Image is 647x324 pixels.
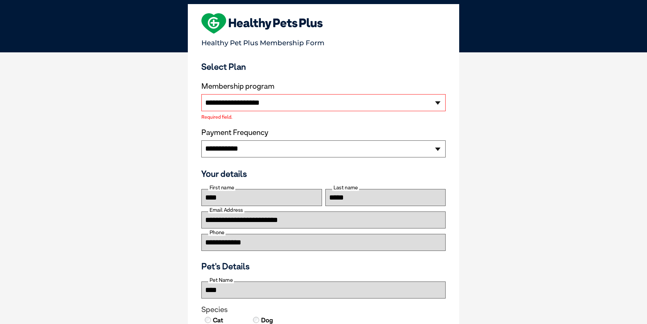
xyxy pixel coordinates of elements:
legend: Species [201,305,446,314]
label: Email Address [208,207,244,213]
label: Membership program [201,82,446,91]
h3: Your details [201,169,446,179]
img: heart-shape-hpp-logo-large.png [201,13,323,34]
label: First name [208,185,235,191]
label: Payment Frequency [201,128,268,137]
h3: Select Plan [201,62,446,72]
label: Phone [208,229,226,236]
label: Required field. [201,115,446,119]
h3: Pet's Details [199,261,448,271]
label: Last name [332,185,359,191]
p: Healthy Pet Plus Membership Form [201,36,446,47]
